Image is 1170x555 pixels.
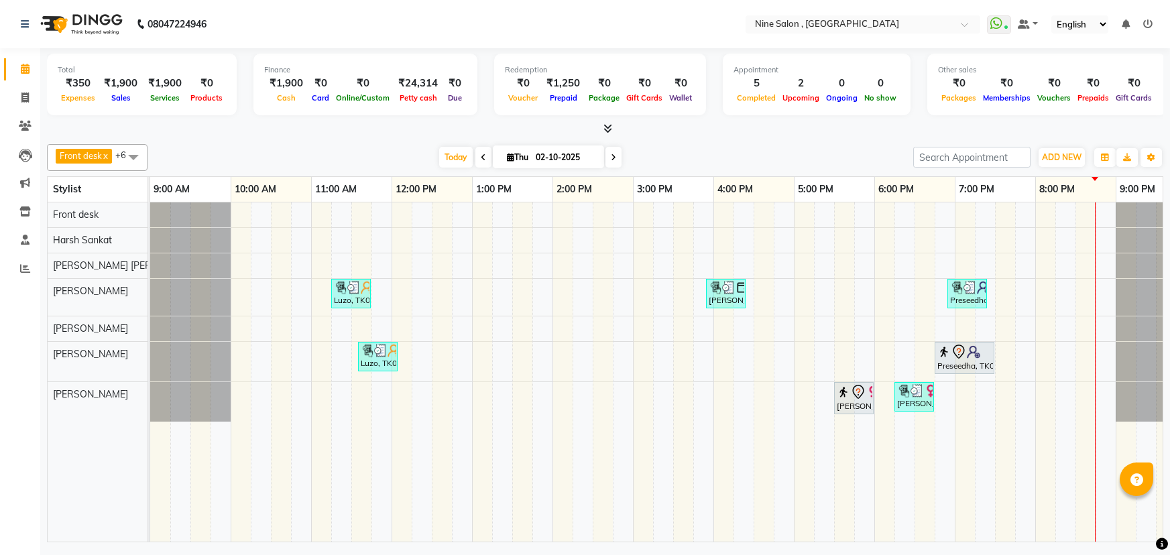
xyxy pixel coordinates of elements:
[1074,76,1112,91] div: ₹0
[264,64,467,76] div: Finance
[779,76,823,91] div: 2
[875,180,917,199] a: 6:00 PM
[102,150,108,161] a: x
[955,180,998,199] a: 7:00 PM
[623,93,666,103] span: Gift Cards
[1074,93,1112,103] span: Prepaids
[308,93,333,103] span: Card
[938,76,980,91] div: ₹0
[795,180,837,199] a: 5:00 PM
[734,93,779,103] span: Completed
[666,93,695,103] span: Wallet
[60,150,102,161] span: Front desk
[359,344,396,369] div: Luzo, TK02, 11:35 AM-12:05 PM, Hair Essentials - Hair Wash & Blast Dry (₹550)
[936,344,993,372] div: Preseedha, TK05, 06:45 PM-07:30 PM, Haircuts (Includes Hair Wash + Blast Dry) - Senior Stylist - ...
[505,76,541,91] div: ₹0
[1042,152,1081,162] span: ADD NEW
[896,384,933,410] div: [PERSON_NAME], TK06, 06:15 PM-06:45 PM, Haircuts Senior Stylist - [DEMOGRAPHIC_DATA] (₹500)
[53,234,112,246] span: Harsh Sankat
[861,93,900,103] span: No show
[1034,76,1074,91] div: ₹0
[823,76,861,91] div: 0
[634,180,676,199] a: 3:00 PM
[150,180,193,199] a: 9:00 AM
[504,152,532,162] span: Thu
[734,76,779,91] div: 5
[823,93,861,103] span: Ongoing
[439,147,473,168] span: Today
[980,93,1034,103] span: Memberships
[1036,180,1078,199] a: 8:00 PM
[264,76,308,91] div: ₹1,900
[187,76,226,91] div: ₹0
[274,93,299,103] span: Cash
[1116,180,1159,199] a: 9:00 PM
[312,180,360,199] a: 11:00 AM
[393,76,443,91] div: ₹24,314
[34,5,126,43] img: logo
[714,180,756,199] a: 4:00 PM
[913,147,1031,168] input: Search Appointment
[779,93,823,103] span: Upcoming
[585,76,623,91] div: ₹0
[623,76,666,91] div: ₹0
[1112,93,1155,103] span: Gift Cards
[505,93,541,103] span: Voucher
[58,64,226,76] div: Total
[861,76,900,91] div: 0
[1039,148,1085,167] button: ADD NEW
[115,149,136,160] span: +6
[980,76,1034,91] div: ₹0
[666,76,695,91] div: ₹0
[58,93,99,103] span: Expenses
[58,76,99,91] div: ₹350
[734,64,900,76] div: Appointment
[392,180,440,199] a: 12:00 PM
[443,76,467,91] div: ₹0
[1034,93,1074,103] span: Vouchers
[53,208,99,221] span: Front desk
[707,281,744,306] div: [PERSON_NAME], TK03, 03:55 PM-04:25 PM, Haircuts Senior Stylist - [DEMOGRAPHIC_DATA] (₹500)
[505,64,695,76] div: Redemption
[53,322,128,334] span: [PERSON_NAME]
[949,281,986,306] div: Preseedha, TK07, 06:55 PM-07:25 PM, Hair Wash and straight blow dry (₹1000)
[148,5,207,43] b: 08047224946
[546,93,581,103] span: Prepaid
[333,93,393,103] span: Online/Custom
[445,93,465,103] span: Due
[231,180,280,199] a: 10:00 AM
[53,285,128,297] span: [PERSON_NAME]
[938,93,980,103] span: Packages
[108,93,134,103] span: Sales
[147,93,183,103] span: Services
[553,180,595,199] a: 2:00 PM
[53,388,128,400] span: [PERSON_NAME]
[187,93,226,103] span: Products
[53,259,206,271] span: [PERSON_NAME] [PERSON_NAME]
[532,147,599,168] input: 2025-10-02
[53,183,81,195] span: Stylist
[53,348,128,360] span: [PERSON_NAME]
[143,76,187,91] div: ₹1,900
[938,64,1155,76] div: Other sales
[396,93,441,103] span: Petty cash
[99,76,143,91] div: ₹1,900
[333,76,393,91] div: ₹0
[333,281,369,306] div: Luzo, TK01, 11:15 AM-11:45 AM, Haircuts Senior Stylist - [DEMOGRAPHIC_DATA] (₹500)
[473,180,515,199] a: 1:00 PM
[1112,76,1155,91] div: ₹0
[835,384,872,412] div: [PERSON_NAME], TK04, 05:30 PM-06:00 PM, Haircuts Senior Stylist - [DEMOGRAPHIC_DATA]
[585,93,623,103] span: Package
[308,76,333,91] div: ₹0
[541,76,585,91] div: ₹1,250
[1114,501,1157,542] iframe: chat widget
